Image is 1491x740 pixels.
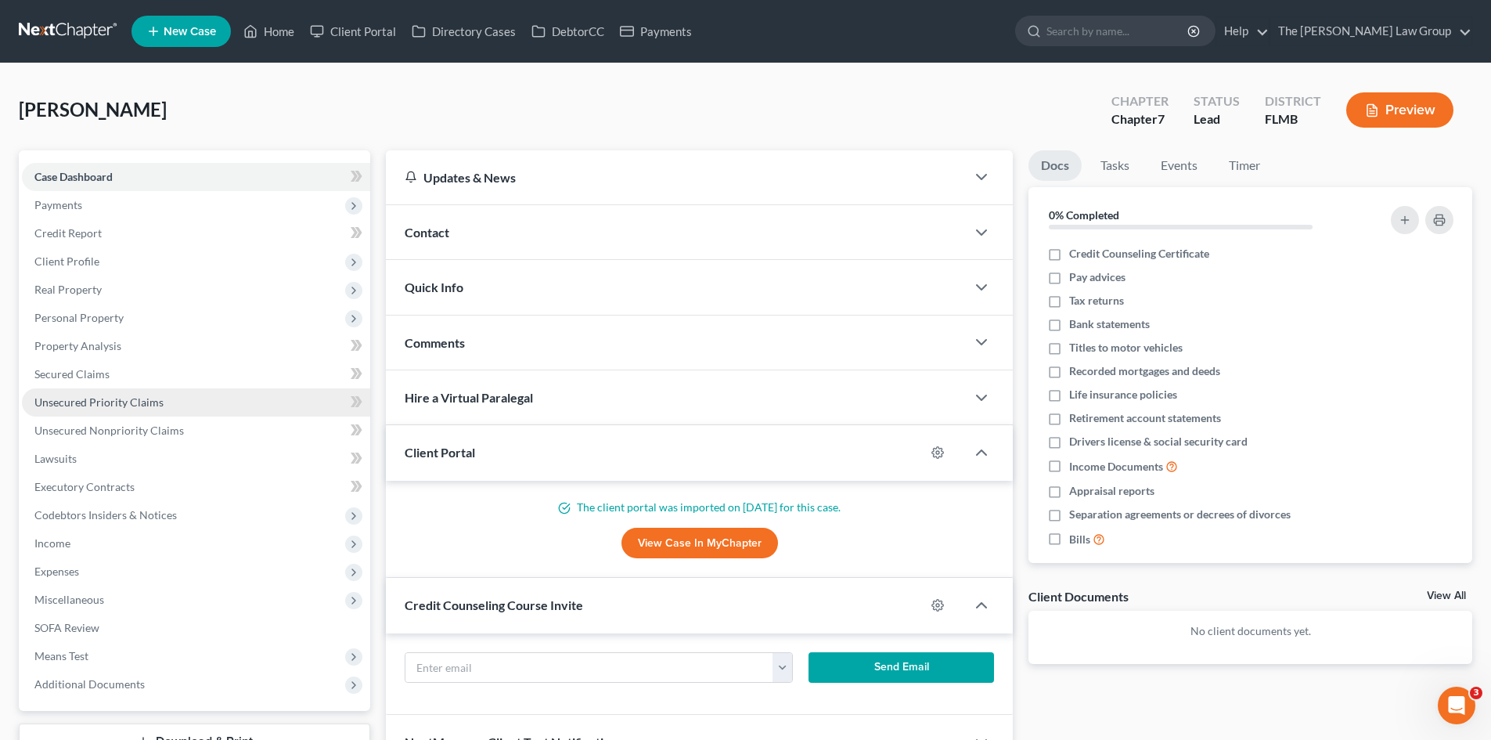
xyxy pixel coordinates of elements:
[405,445,475,460] span: Client Portal
[405,597,583,612] span: Credit Counseling Course Invite
[405,335,465,350] span: Comments
[22,219,370,247] a: Credit Report
[34,508,177,522] span: Codebtors Insiders & Notices
[405,169,947,186] div: Updates & News
[1046,16,1190,45] input: Search by name...
[1148,150,1210,181] a: Events
[1427,590,1466,601] a: View All
[34,621,99,634] span: SOFA Review
[612,17,700,45] a: Payments
[1069,269,1125,285] span: Pay advices
[1088,150,1142,181] a: Tasks
[621,528,778,559] a: View Case in MyChapter
[22,445,370,473] a: Lawsuits
[1069,316,1150,332] span: Bank statements
[1069,459,1163,475] span: Income Documents
[22,163,370,191] a: Case Dashboard
[1049,208,1119,222] strong: 0% Completed
[22,473,370,501] a: Executory Contracts
[22,388,370,417] a: Unsecured Priority Claims
[1346,92,1453,128] button: Preview
[34,565,79,578] span: Expenses
[1069,532,1090,547] span: Bills
[1069,507,1291,522] span: Separation agreements or decrees of divorces
[34,311,124,324] span: Personal Property
[34,367,110,381] span: Secured Claims
[22,614,370,642] a: SOFA Review
[34,536,70,550] span: Income
[1216,150,1273,181] a: Timer
[1069,340,1183,356] span: Titles to motor vehicles
[1111,92,1169,110] div: Chapter
[34,593,104,606] span: Miscellaneous
[22,332,370,360] a: Property Analysis
[1069,387,1177,402] span: Life insurance policies
[22,360,370,388] a: Secured Claims
[1069,434,1248,449] span: Drivers license & social security card
[1069,246,1209,262] span: Credit Counseling Certificate
[164,26,216,38] span: New Case
[405,500,994,515] p: The client portal was imported on [DATE] for this case.
[405,653,773,683] input: Enter email
[34,649,88,662] span: Means Test
[34,480,135,493] span: Executory Contracts
[22,417,370,445] a: Unsecured Nonpriority Claims
[1265,92,1321,110] div: District
[1069,410,1221,426] span: Retirement account statements
[34,170,113,183] span: Case Dashboard
[34,424,184,437] span: Unsecured Nonpriority Claims
[34,395,164,409] span: Unsecured Priority Claims
[1265,110,1321,128] div: FLMB
[1270,17,1471,45] a: The [PERSON_NAME] Law Group
[34,226,102,240] span: Credit Report
[34,452,77,465] span: Lawsuits
[34,283,102,296] span: Real Property
[405,390,533,405] span: Hire a Virtual Paralegal
[34,198,82,211] span: Payments
[19,98,167,121] span: [PERSON_NAME]
[1069,483,1154,499] span: Appraisal reports
[1069,363,1220,379] span: Recorded mortgages and deeds
[404,17,524,45] a: Directory Cases
[405,225,449,240] span: Contact
[1158,111,1165,126] span: 7
[34,254,99,268] span: Client Profile
[1069,293,1124,309] span: Tax returns
[1470,687,1482,699] span: 3
[34,339,121,352] span: Property Analysis
[1041,623,1460,639] p: No client documents yet.
[1028,588,1129,605] div: Client Documents
[809,652,995,684] button: Send Email
[34,677,145,691] span: Additional Documents
[405,280,463,294] span: Quick Info
[1194,92,1240,110] div: Status
[302,17,404,45] a: Client Portal
[1111,110,1169,128] div: Chapter
[1194,110,1240,128] div: Lead
[524,17,612,45] a: DebtorCC
[1028,150,1082,181] a: Docs
[1216,17,1269,45] a: Help
[236,17,302,45] a: Home
[1438,687,1475,724] iframe: Intercom live chat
